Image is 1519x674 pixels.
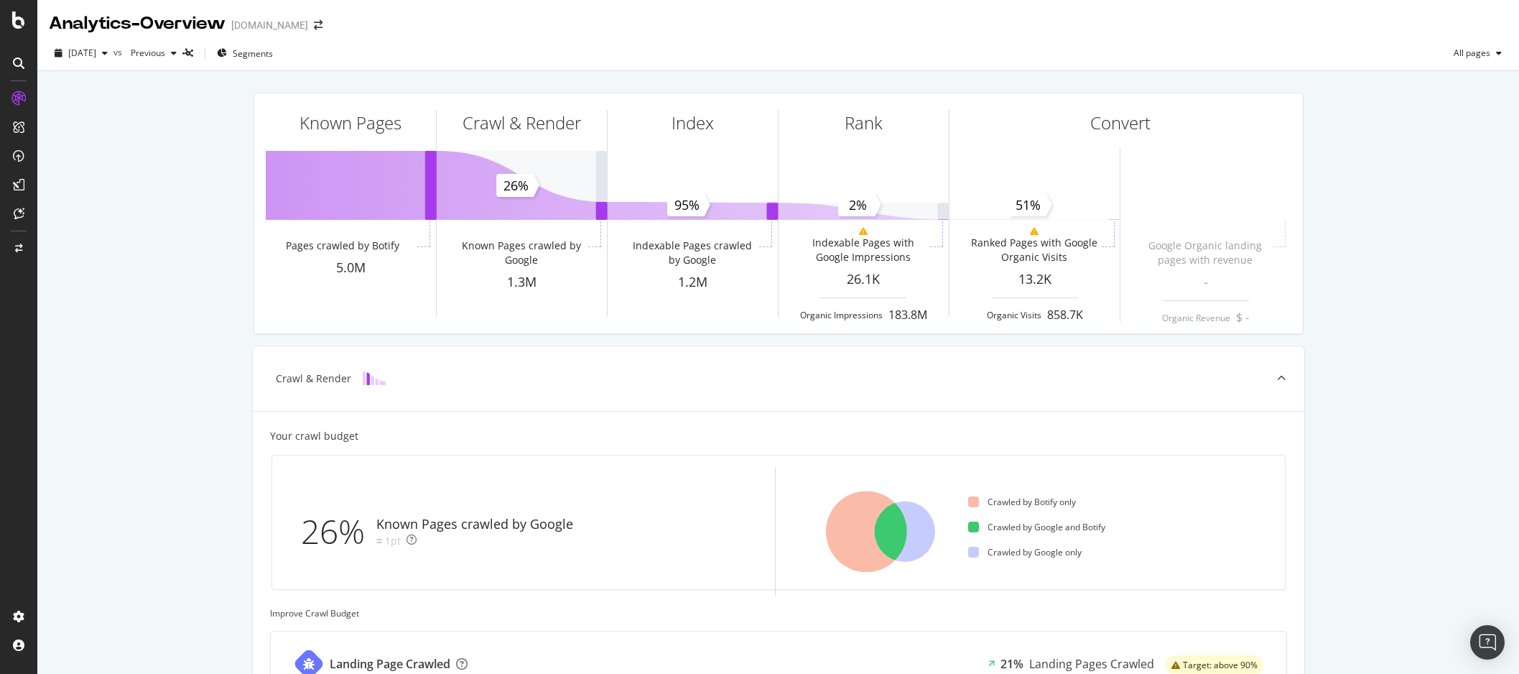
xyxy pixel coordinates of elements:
img: block-icon [363,371,386,385]
div: 26% [301,508,376,555]
img: Equal [376,539,382,543]
div: Known Pages crawled by Google [457,239,585,267]
div: Open Intercom Messenger [1470,625,1505,660]
button: Segments [211,42,279,65]
button: All pages [1448,42,1508,65]
span: vs [113,46,125,58]
div: Crawl & Render [463,111,581,135]
span: Previous [125,47,165,59]
div: Indexable Pages with Google Impressions [799,236,927,264]
div: Improve Crawl Budget [270,607,1287,619]
div: Landing Pages Crawled [1029,656,1154,673]
div: Analytics - Overview [49,11,226,36]
button: [DATE] [49,42,113,65]
div: 5.0M [266,259,436,277]
div: 26.1K [779,270,949,289]
div: Indexable Pages crawled by Google [628,239,756,267]
div: Landing Page Crawled [330,656,450,673]
span: Segments [233,47,273,60]
div: Crawl & Render [276,371,351,386]
span: All pages [1448,47,1490,59]
div: Pages crawled by Botify [286,239,399,253]
div: 1.2M [608,273,778,292]
div: Rank [845,111,883,135]
span: Target: above 90% [1183,661,1258,670]
div: Crawled by Botify only [968,496,1076,508]
div: [DOMAIN_NAME] [231,18,308,32]
div: Crawled by Google only [968,546,1082,558]
div: 1pt [385,534,401,548]
div: 1.3M [437,273,607,292]
span: 2025 Sep. 18th [68,47,96,59]
div: Index [672,111,714,135]
div: Known Pages crawled by Google [376,515,573,534]
div: arrow-right-arrow-left [314,20,322,30]
div: 183.8M [888,307,927,323]
div: Crawled by Google and Botify [968,521,1105,533]
div: Organic Impressions [800,309,883,321]
button: Previous [125,42,182,65]
div: 21% [1000,656,1023,673]
div: Known Pages [299,111,401,135]
div: Your crawl budget [270,429,358,443]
